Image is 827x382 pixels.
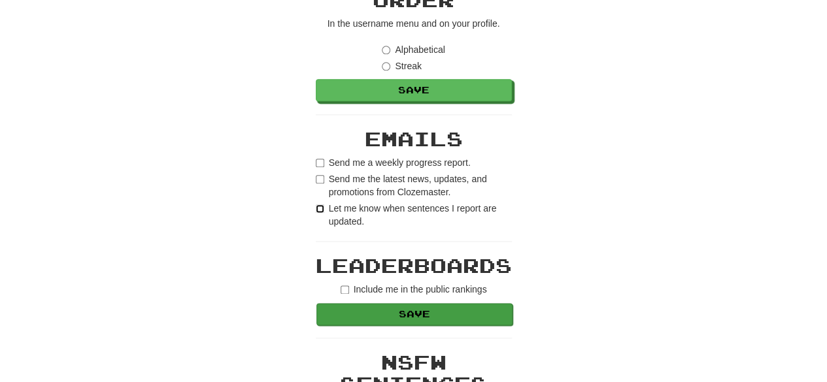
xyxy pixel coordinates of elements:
[316,175,324,183] input: Send me the latest news, updates, and promotions from Clozemaster.
[341,285,349,294] input: Include me in the public rankings
[316,172,512,199] label: Send me the latest news, updates, and promotions from Clozemaster.
[316,159,324,167] input: Send me a weekly progress report.
[316,303,513,325] button: Save
[316,17,512,30] p: In the username menu and on your profile.
[382,46,390,54] input: Alphabetical
[316,128,512,150] h2: Emails
[316,156,471,169] label: Send me a weekly progress report.
[316,79,512,101] button: Save
[316,204,324,213] input: Let me know when sentences I report are updated.
[316,255,512,276] h2: Leaderboards
[341,283,487,296] label: Include me in the public rankings
[382,43,445,56] label: Alphabetical
[316,202,512,228] label: Let me know when sentences I report are updated.
[382,62,390,71] input: Streak
[382,59,421,72] label: Streak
